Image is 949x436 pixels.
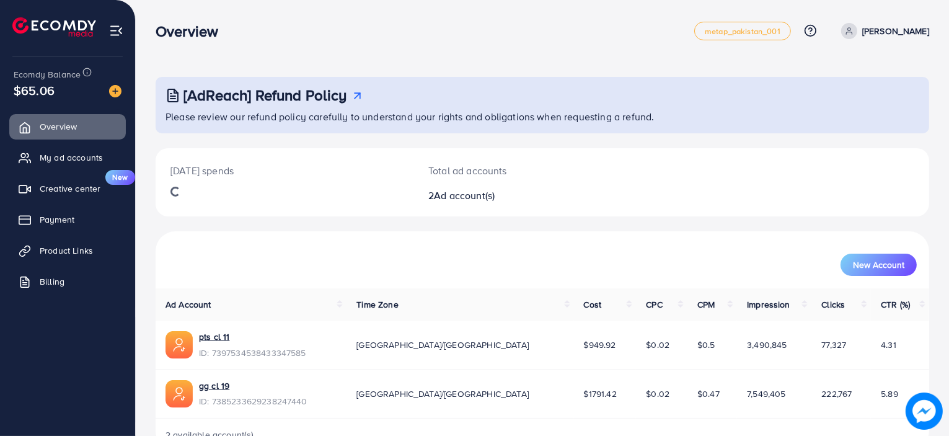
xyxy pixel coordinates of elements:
[40,151,103,164] span: My ad accounts
[646,339,669,351] span: $0.02
[747,339,787,351] span: 3,490,845
[584,298,602,311] span: Cost
[40,244,93,257] span: Product Links
[356,339,529,351] span: [GEOGRAPHIC_DATA]/[GEOGRAPHIC_DATA]
[199,380,307,392] a: gg cl 19
[105,170,135,185] span: New
[166,331,193,358] img: ic-ads-acc.e4c84228.svg
[584,339,616,351] span: $949.92
[881,339,896,351] span: 4.31
[646,388,669,400] span: $0.02
[183,86,347,104] h3: [AdReach] Refund Policy
[356,388,529,400] span: [GEOGRAPHIC_DATA]/[GEOGRAPHIC_DATA]
[170,163,399,178] p: [DATE] spends
[166,298,211,311] span: Ad Account
[836,23,929,39] a: [PERSON_NAME]
[434,189,495,202] span: Ad account(s)
[881,298,910,311] span: CTR (%)
[9,238,126,263] a: Product Links
[109,85,121,97] img: image
[697,388,720,400] span: $0.47
[9,114,126,139] a: Overview
[428,190,592,202] h2: 2
[9,269,126,294] a: Billing
[40,213,74,226] span: Payment
[428,163,592,178] p: Total ad accounts
[109,24,123,38] img: menu
[646,298,662,311] span: CPC
[821,339,846,351] span: 77,327
[697,339,715,351] span: $0.5
[853,260,904,269] span: New Account
[697,298,715,311] span: CPM
[156,22,228,40] h3: Overview
[584,388,617,400] span: $1791.42
[40,182,100,195] span: Creative center
[821,388,852,400] span: 222,767
[356,298,398,311] span: Time Zone
[9,176,126,201] a: Creative centerNew
[40,275,64,288] span: Billing
[9,145,126,170] a: My ad accounts
[199,395,307,407] span: ID: 7385233629238247440
[9,207,126,232] a: Payment
[841,254,917,276] button: New Account
[705,27,780,35] span: metap_pakistan_001
[166,109,922,124] p: Please review our refund policy carefully to understand your rights and obligations when requesti...
[12,17,96,37] img: logo
[694,22,791,40] a: metap_pakistan_001
[906,393,943,430] img: image
[199,331,306,343] a: pts cl 11
[747,298,790,311] span: Impression
[821,298,845,311] span: Clicks
[40,120,77,133] span: Overview
[14,68,81,81] span: Ecomdy Balance
[862,24,929,38] p: [PERSON_NAME]
[747,388,785,400] span: 7,549,405
[166,380,193,407] img: ic-ads-acc.e4c84228.svg
[14,81,55,99] span: $65.06
[881,388,898,400] span: 5.89
[199,347,306,359] span: ID: 7397534538433347585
